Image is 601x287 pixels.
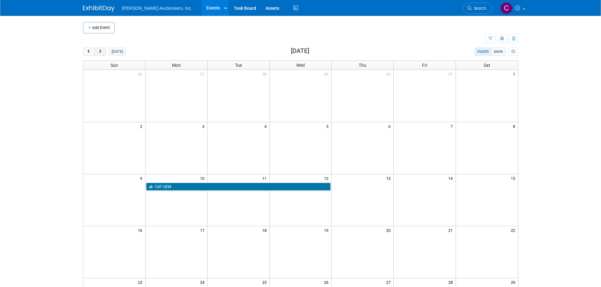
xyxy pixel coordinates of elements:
span: Search [472,6,486,11]
span: 29 [323,70,331,78]
button: myCustomButton [509,48,518,56]
span: Tue [235,63,242,68]
span: 3 [202,122,207,130]
span: 14 [448,174,456,182]
button: month [474,48,491,56]
span: [PERSON_NAME] Auctioneers, Inc. [122,6,192,11]
a: CAT UEM [146,183,331,191]
span: 26 [137,70,145,78]
span: 28 [448,278,456,286]
button: [DATE] [109,48,126,56]
span: Sat [484,63,490,68]
span: 18 [262,226,269,234]
span: 31 [448,70,456,78]
span: 12 [323,174,331,182]
span: 7 [450,122,456,130]
span: 17 [199,226,207,234]
img: Cyndi Wade [500,2,512,14]
span: 13 [386,174,393,182]
span: 27 [386,278,393,286]
h2: [DATE] [291,48,309,55]
span: Sun [110,63,118,68]
span: 23 [137,278,145,286]
span: 11 [262,174,269,182]
span: 25 [262,278,269,286]
span: 1 [512,70,518,78]
span: Fri [422,63,427,68]
span: Wed [296,63,305,68]
button: week [491,48,505,56]
span: Thu [359,63,366,68]
button: Add Event [83,22,115,33]
span: 30 [386,70,393,78]
span: 20 [386,226,393,234]
span: Mon [172,63,181,68]
span: 27 [199,70,207,78]
a: Search [463,3,492,14]
span: 16 [137,226,145,234]
span: 19 [323,226,331,234]
button: next [94,48,106,56]
span: 8 [512,122,518,130]
span: 5 [326,122,331,130]
span: 6 [388,122,393,130]
span: 2 [139,122,145,130]
span: 28 [262,70,269,78]
span: 24 [199,278,207,286]
button: prev [83,48,95,56]
span: 10 [199,174,207,182]
span: 22 [510,226,518,234]
span: 29 [510,278,518,286]
span: 15 [510,174,518,182]
img: ExhibitDay [83,5,115,12]
span: 4 [264,122,269,130]
span: 21 [448,226,456,234]
span: 9 [139,174,145,182]
i: Personalize Calendar [511,50,516,54]
span: 26 [323,278,331,286]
